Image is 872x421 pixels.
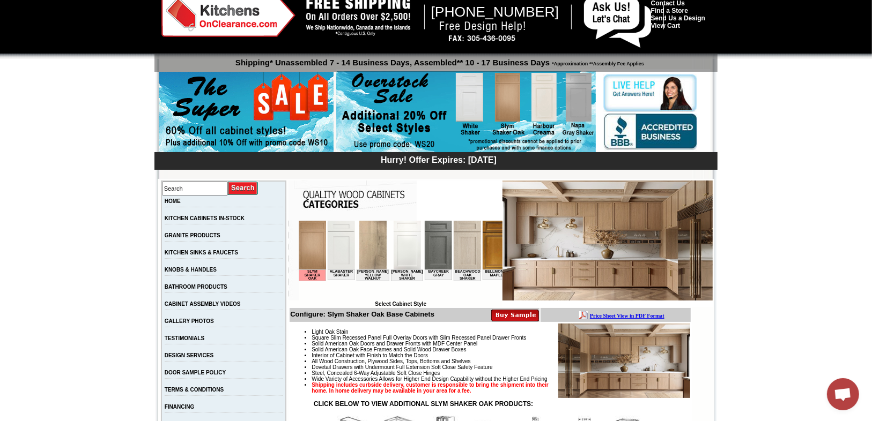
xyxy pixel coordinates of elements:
a: CABINET ASSEMBLY VIDEOS [165,301,241,307]
a: TESTIMONIALS [165,335,204,341]
td: Bellmonte Maple [184,49,211,59]
a: DESIGN SERVICES [165,352,214,358]
a: KNOBS & HANDLES [165,267,217,273]
span: Light Oak Stain [312,329,348,335]
span: Solid American Oak Face Frames and Solid Wood Drawer Boxes [312,347,466,352]
a: Price Sheet View in PDF Format [12,2,87,11]
b: Configure: Slym Shaker Oak Base Cabinets [290,310,434,318]
a: HOME [165,198,181,204]
a: GALLERY PHOTOS [165,318,214,324]
a: Send Us a Design [651,14,705,22]
b: Select Cabinet Style [375,301,426,307]
img: Slym Shaker Oak [502,181,713,300]
a: KITCHEN SINKS & FAUCETS [165,250,238,255]
a: KITCHEN CABINETS IN-STOCK [165,215,245,221]
input: Submit [228,181,258,196]
img: pdf.png [2,3,10,11]
img: Product Image [558,324,690,398]
span: Steel, Concealed 6-Way Adjustable Soft Close Hinges [312,370,440,376]
span: Interior of Cabinet with Finish to Match the Doors [312,352,428,358]
span: Solid American Oak Doors and Drawer Fronts with MDF Center Panel [312,341,477,347]
span: Square Slim Recessed Panel Full Overlay Doors with Slim Recessed Panel Drawer Fronts [312,335,526,341]
span: All Wood Construction, Plywood Sides, Tops, Bottoms and Shelves [312,358,470,364]
span: Dovetail Drawers with Undermount Full Extension Soft Close Safety Feature [312,364,492,370]
span: Wide Variety of Accessories Allows for Higher End Design Capability without the Higher End Pricing [312,376,547,382]
a: GRANITE PRODUCTS [165,232,220,238]
strong: Shipping includes curbside delivery, customer is responsible to bring the shipment into their hom... [312,382,549,394]
a: TERMS & CONDITIONS [165,387,224,393]
p: Shipping* Unassembled 7 - 14 Business Days, Assembled** 10 - 17 Business Days [160,53,718,67]
a: BATHROOM PRODUCTS [165,284,227,290]
a: View Cart [651,22,680,29]
b: Price Sheet View in PDF Format [12,4,87,10]
span: [PHONE_NUMBER] [431,4,559,20]
span: *Approximation **Assembly Fee Applies [550,58,644,66]
div: Open chat [827,378,859,410]
strong: CLICK BELOW TO VIEW ADDITIONAL SLYM SHAKER OAK PRODUCTS: [314,400,533,408]
iframe: Browser incompatible [299,221,502,301]
a: DOOR SAMPLE POLICY [165,370,226,375]
a: FINANCING [165,404,195,410]
a: Find a Store [651,7,688,14]
div: Hurry! Offer Expires: [DATE] [160,154,718,165]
